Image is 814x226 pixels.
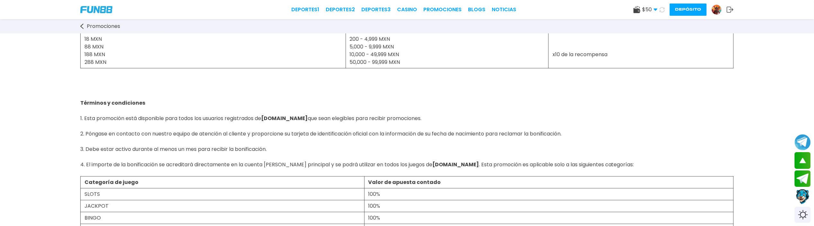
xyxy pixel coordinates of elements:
[368,190,380,198] span: 100%
[84,214,101,222] span: BINGO
[795,170,811,187] button: Join telegram
[84,202,109,210] span: JACKPOT
[80,22,127,30] a: Promociones
[795,134,811,151] button: Join telegram channel
[291,6,319,13] a: Deportes1
[432,161,479,168] strong: [DOMAIN_NAME]
[468,6,485,13] a: BLOGS
[80,99,145,107] strong: Términos y condiciones
[397,6,417,13] a: CASINO
[712,5,721,14] img: Avatar
[361,6,391,13] a: Deportes3
[368,202,380,210] span: 100%
[642,6,658,13] span: $ 50
[84,35,106,66] span: 18 MXN 88 MXN 188 MXN 288 MXN
[368,178,441,186] strong: Valor de apuesta contado
[84,178,138,186] strong: Categoría de juego
[80,99,634,176] span: 1. Esta promoción está disponible para todos los usuarios registrados de que sean elegibles para ...
[795,152,811,169] button: scroll up
[80,6,112,13] img: Company Logo
[423,6,462,13] a: Promociones
[712,4,727,15] a: Avatar
[84,190,100,198] span: SLOTS
[492,6,516,13] a: NOTICIAS
[670,4,707,16] button: Depósito
[795,188,811,205] button: Contact customer service
[326,6,355,13] a: Deportes2
[553,51,607,58] span: x10 de la recompensa
[350,35,400,66] span: 200 - 4,999 MXN 5,000 - 9,999 MXN 10,000 - 49,999 MXN 50,000 - 99,999 MXN
[368,214,380,222] span: 100%
[87,22,120,30] span: Promociones
[795,207,811,223] div: Switch theme
[261,115,308,122] strong: [DOMAIN_NAME]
